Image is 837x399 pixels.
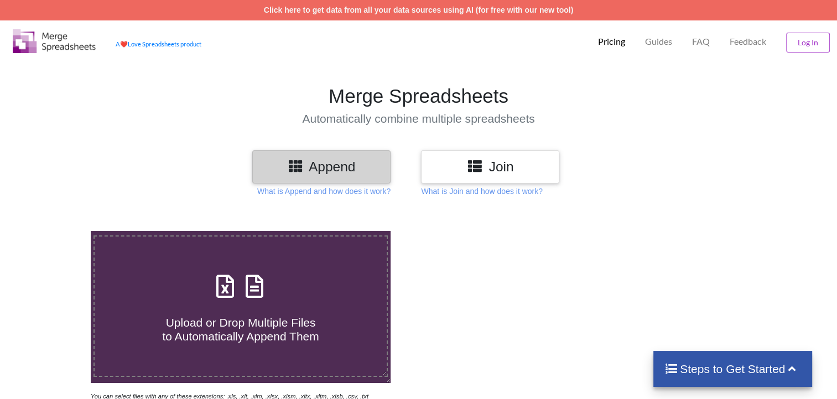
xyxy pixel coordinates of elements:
[162,316,319,343] span: Upload or Drop Multiple Files to Automatically Append Them
[664,362,801,376] h4: Steps to Get Started
[429,159,551,175] h3: Join
[120,40,128,48] span: heart
[264,6,574,14] a: Click here to get data from all your data sources using AI (for free with our new tool)
[421,186,542,197] p: What is Join and how does it work?
[645,36,672,48] p: Guides
[13,29,96,53] img: Logo.png
[730,37,766,46] span: Feedback
[257,186,391,197] p: What is Append and how does it work?
[116,40,201,48] a: AheartLove Spreadsheets product
[261,159,382,175] h3: Append
[598,36,625,48] p: Pricing
[786,33,830,53] button: Log In
[692,36,710,48] p: FAQ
